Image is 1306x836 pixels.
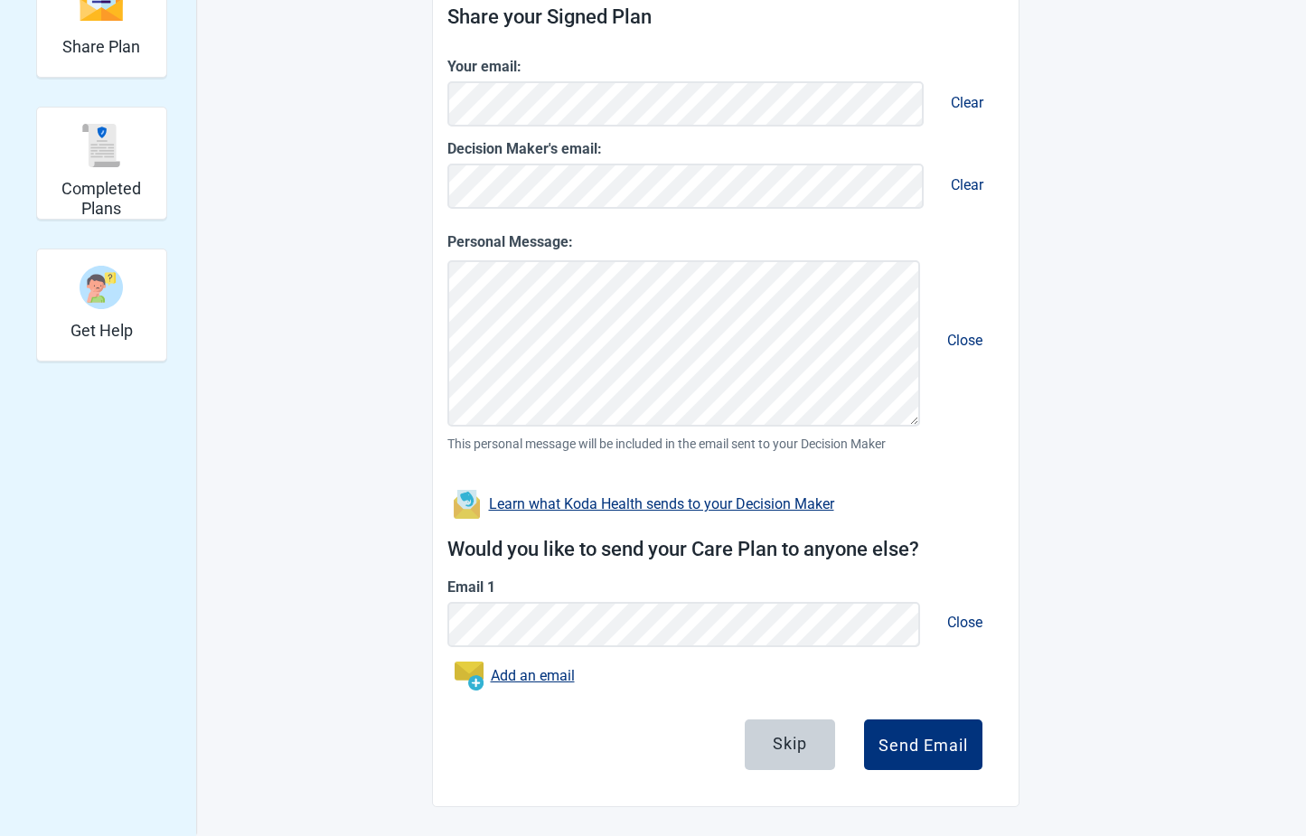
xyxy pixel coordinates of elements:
span: Clear [936,162,998,208]
label: Your email: [447,55,1004,78]
img: svg%3e [80,124,123,167]
label: Email 1 [447,576,1004,598]
button: Clear [931,160,1003,209]
span: Clear [936,80,998,126]
h2: Would you like to send your Care Plan to anyone else? [447,534,1004,566]
div: Skip [773,735,807,753]
h2: Get Help [70,321,133,341]
h2: Share Plan [62,37,140,57]
button: Send Email [864,719,982,770]
span: Close [933,599,997,645]
span: Close [933,317,997,363]
span: This personal message will be included in the email sent to your Decision Maker [447,434,1004,454]
button: Add an email [447,654,582,698]
button: Remove [927,328,1002,352]
h2: Share your Signed Plan [447,2,1004,33]
a: Add an email [491,664,575,687]
img: person-question-x68TBcxA.svg [80,266,123,309]
button: Close [927,598,1002,647]
label: Decision Maker's email: [447,137,1004,160]
label: Personal Message: [447,230,1004,253]
button: Learn what Koda Health sends to your Decision Maker [447,483,840,520]
button: Skip [745,719,835,770]
div: Completed Plans [36,107,167,220]
h2: Completed Plans [44,179,159,218]
div: Send Email [878,736,968,754]
div: Learn what Koda Health sends to your Decision Maker [489,497,834,512]
div: Get Help [36,249,167,362]
button: Clear [931,78,1003,127]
